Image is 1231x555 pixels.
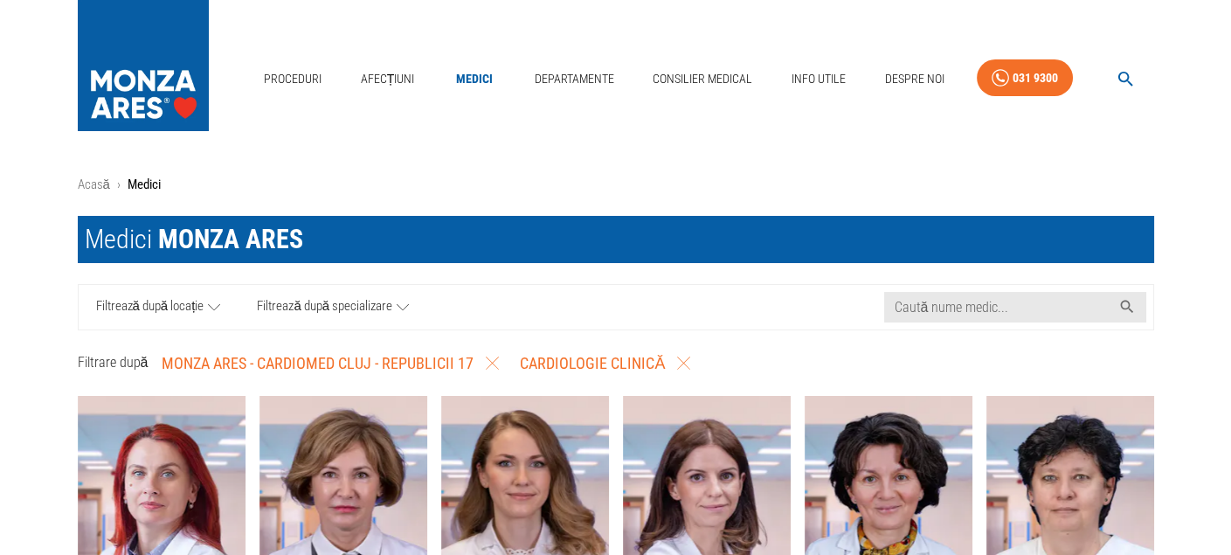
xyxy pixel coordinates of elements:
[257,296,392,318] span: Filtrează după specializare
[513,344,697,383] button: Cardiologie clinică
[446,61,502,97] a: Medici
[117,175,121,195] li: ›
[354,61,422,97] a: Afecțiuni
[977,59,1073,97] a: 031 9300
[257,61,328,97] a: Proceduri
[78,175,1154,195] nav: breadcrumb
[79,285,239,330] a: Filtrează după locație
[528,61,621,97] a: Departamente
[155,344,506,383] button: MONZA ARES - Cardiomed Cluj - Republicii 17
[646,61,759,97] a: Consilier Medical
[128,175,161,195] p: Medici
[78,177,110,192] a: Acasă
[78,352,149,373] p: Filtrare după
[85,223,303,256] div: Medici
[239,285,427,330] a: Filtrează după specializare
[785,61,853,97] a: Info Utile
[878,61,951,97] a: Despre Noi
[158,224,303,254] span: MONZA ARES
[1013,67,1058,89] div: 031 9300
[96,296,204,318] span: Filtrează după locație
